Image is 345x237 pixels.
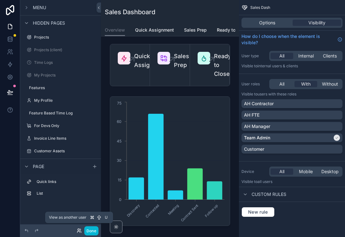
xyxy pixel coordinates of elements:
span: Menu [33,4,46,11]
span: All [279,81,284,87]
label: My Profile [34,98,96,103]
p: AH Manager [244,123,270,130]
span: Options [259,20,275,26]
a: Feature Based Time Log [24,108,97,118]
span: Desktop [321,168,339,175]
label: Time Logs [34,60,96,65]
span: Clients [323,53,337,59]
a: How do I choose when the element is visible? [241,33,342,46]
label: User roles [241,82,267,87]
p: AH Contractor [244,100,274,107]
span: Hidden pages [33,20,65,26]
span: Quick Assignment [135,27,174,33]
span: All [279,168,284,175]
span: New rule [246,209,271,215]
span: How do I choose when the element is visible? [241,33,335,46]
a: Overview [105,24,125,36]
p: Visible to [241,64,342,69]
h1: Sales Dashboard [105,8,155,16]
label: Invoice Line Items [34,136,96,141]
label: For Devs Only [34,123,96,128]
p: Visible to [241,92,342,97]
p: Visible to [241,179,342,184]
a: My Projects [24,70,97,80]
a: For Devs Only [24,121,97,131]
span: Overview [105,27,125,33]
span: U [104,215,109,220]
span: Internal users & clients [258,64,298,68]
a: Projects [24,32,97,42]
label: Customer Assets [34,149,96,154]
a: Projects (client) [24,45,97,55]
button: New rule [241,207,275,217]
div: scrollable content [20,174,101,205]
label: Features [29,85,96,90]
span: Sales Dash [250,5,270,10]
span: Internal [298,53,314,59]
p: Team Admin [244,135,270,141]
span: Users with these roles [258,92,296,96]
label: Device [241,169,267,174]
label: Projects (client) [34,47,96,52]
button: Done [84,226,98,235]
a: Quick Assignment [135,24,174,37]
a: Features [24,83,97,93]
span: View as another user [49,215,86,220]
label: List [37,191,95,196]
p: Customer [244,146,264,152]
label: User type [241,53,267,58]
span: Custom rules [252,191,286,197]
label: Projects [34,35,96,40]
span: Without [322,81,338,87]
span: Sales Prep [184,27,207,33]
a: My Profile [24,95,97,106]
span: With [301,81,311,87]
a: Invoice Line Items [24,133,97,143]
label: Feature Based Time Log [29,111,96,116]
label: Quick links [37,179,95,184]
a: Customer Assets [24,146,97,156]
span: Mobile [299,168,313,175]
a: Sales Prep [184,24,207,37]
span: Page [33,163,44,170]
span: Visibility [308,20,325,26]
label: My Projects [34,73,96,78]
span: all users [258,179,272,184]
p: AH FTE [244,112,259,118]
span: All [279,53,284,59]
span: Ready to Close [217,27,249,33]
a: Time Logs [24,58,97,68]
a: Ready to Close [217,24,249,37]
